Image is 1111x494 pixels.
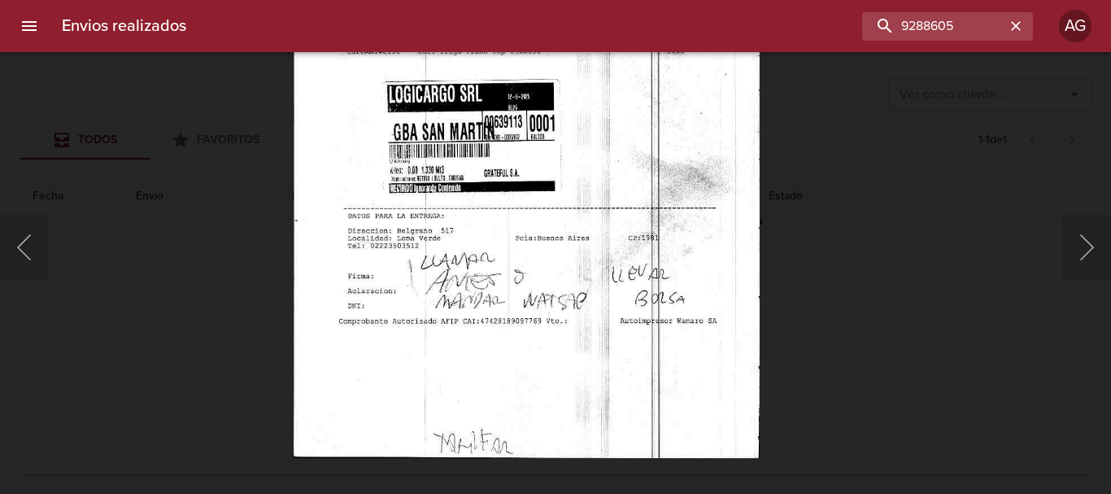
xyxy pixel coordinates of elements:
div: Abrir información de usuario [1059,10,1091,42]
h6: Envios realizados [62,13,186,39]
div: AG [1059,10,1091,42]
button: Siguiente [1062,215,1111,280]
input: buscar [862,12,1005,41]
button: menu [10,7,49,46]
